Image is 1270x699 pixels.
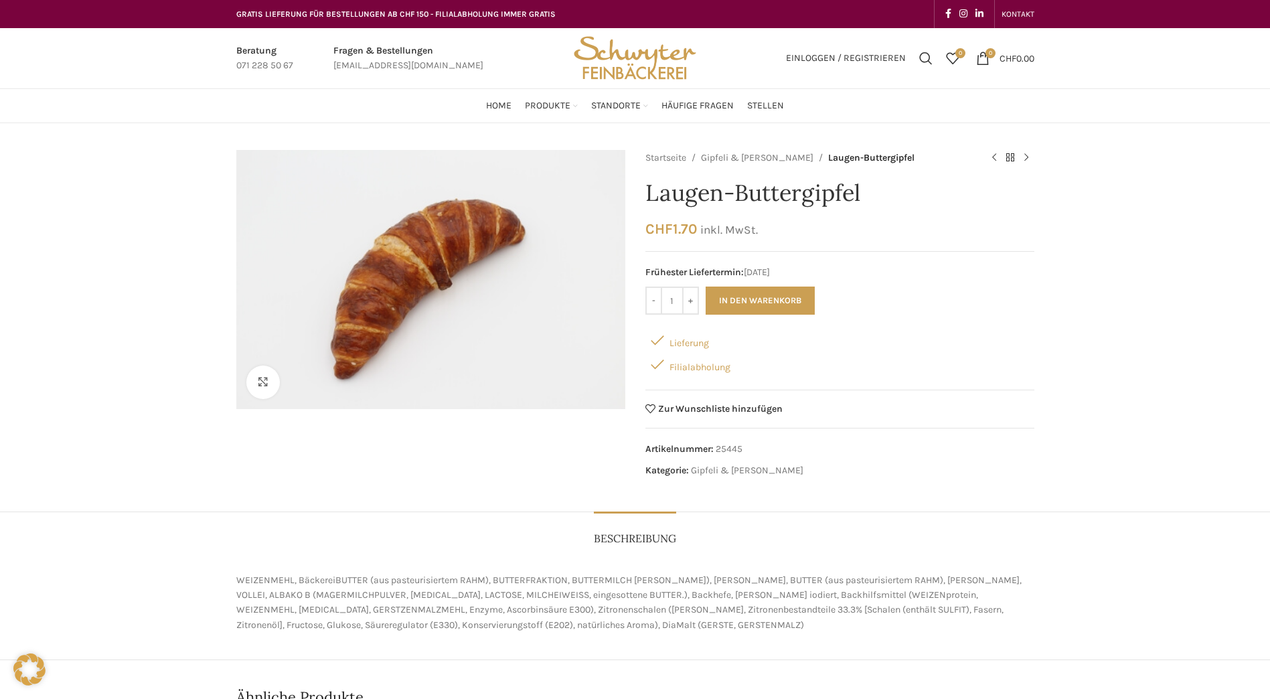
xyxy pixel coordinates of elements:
span: KONTAKT [1002,9,1034,19]
a: Infobox link [333,44,483,74]
bdi: 1.70 [645,220,697,237]
a: Infobox link [236,44,293,74]
a: 0 CHF0.00 [969,45,1041,72]
div: Filialabholung [645,352,1034,376]
h1: Laugen-Buttergipfel [645,179,1034,207]
bdi: 0.00 [1000,52,1034,64]
span: Häufige Fragen [661,100,734,112]
small: inkl. MwSt. [700,223,758,236]
a: Instagram social link [955,5,971,23]
span: Kategorie: [645,465,689,476]
a: Gipfeli & [PERSON_NAME] [691,465,803,476]
span: Beschreibung [594,532,676,546]
span: Stellen [747,100,784,112]
button: In den Warenkorb [706,287,815,315]
input: Produktmenge [662,287,682,315]
img: Bäckerei Schwyter [569,28,700,88]
a: Stellen [747,92,784,119]
div: Main navigation [230,92,1041,119]
a: Produkte [525,92,578,119]
span: Zur Wunschliste hinzufügen [658,404,783,414]
span: 0 [955,48,965,58]
p: WEIZENMEHL, BäckereiBUTTER (aus pasteurisiertem RAHM), BUTTERFRAKTION, BUTTERMILCH [PERSON_NAME])... [236,573,1034,633]
span: GRATIS LIEFERUNG FÜR BESTELLUNGEN AB CHF 150 - FILIALABHOLUNG IMMER GRATIS [236,9,556,19]
span: 0 [985,48,996,58]
div: Meine Wunschliste [939,45,966,72]
a: KONTAKT [1002,1,1034,27]
a: Previous product [986,150,1002,166]
a: Next product [1018,150,1034,166]
span: Standorte [591,100,641,112]
nav: Breadcrumb [645,150,973,166]
input: + [682,287,699,315]
span: CHF [1000,52,1016,64]
a: 0 [939,45,966,72]
a: Site logo [569,52,700,63]
div: Lieferung [645,328,1034,352]
span: Laugen-Buttergipfel [828,151,915,165]
span: Home [486,100,511,112]
a: Zur Wunschliste hinzufügen [645,404,783,414]
span: CHF [645,220,673,237]
span: 25445 [716,443,742,455]
span: Artikelnummer: [645,443,714,455]
span: Produkte [525,100,570,112]
a: Startseite [645,151,686,165]
a: Home [486,92,511,119]
a: Facebook social link [941,5,955,23]
a: Gipfeli & [PERSON_NAME] [701,151,813,165]
a: Häufige Fragen [661,92,734,119]
a: Standorte [591,92,648,119]
a: Einloggen / Registrieren [779,45,912,72]
span: Frühester Liefertermin: [645,266,744,278]
a: Suchen [912,45,939,72]
span: [DATE] [645,265,1034,280]
a: Linkedin social link [971,5,987,23]
input: - [645,287,662,315]
span: Einloggen / Registrieren [786,54,906,63]
div: Secondary navigation [995,1,1041,27]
